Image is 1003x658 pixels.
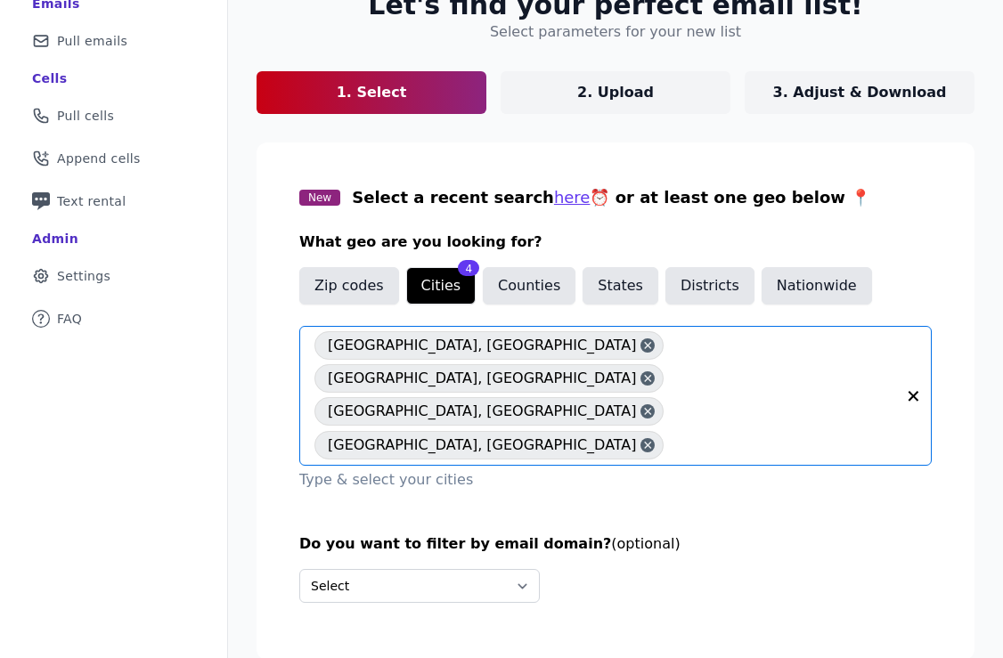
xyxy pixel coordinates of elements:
[57,107,114,125] span: Pull cells
[554,185,591,210] button: here
[328,364,637,393] span: [GEOGRAPHIC_DATA], [GEOGRAPHIC_DATA]
[14,21,213,61] a: Pull emails
[32,69,67,87] div: Cells
[458,260,479,276] div: 4
[57,150,141,167] span: Append cells
[32,230,78,248] div: Admin
[406,267,477,305] button: Cities
[501,71,730,114] a: 2. Upload
[57,310,82,328] span: FAQ
[665,267,754,305] button: Districts
[611,535,680,552] span: (optional)
[583,267,658,305] button: States
[328,431,637,459] span: [GEOGRAPHIC_DATA], [GEOGRAPHIC_DATA]
[337,82,407,103] p: 1. Select
[773,82,947,103] p: 3. Adjust & Download
[57,32,127,50] span: Pull emails
[299,469,932,491] p: Type & select your cities
[299,535,611,552] span: Do you want to filter by email domain?
[57,192,126,210] span: Text rental
[328,331,637,360] span: [GEOGRAPHIC_DATA], [GEOGRAPHIC_DATA]
[299,190,340,206] span: New
[14,139,213,178] a: Append cells
[745,71,974,114] a: 3. Adjust & Download
[490,21,741,43] h4: Select parameters for your new list
[762,267,872,305] button: Nationwide
[57,267,110,285] span: Settings
[352,188,870,207] span: Select a recent search ⏰ or at least one geo below 📍
[14,182,213,221] a: Text rental
[299,232,932,253] h3: What geo are you looking for?
[14,96,213,135] a: Pull cells
[483,267,575,305] button: Counties
[328,397,637,426] span: [GEOGRAPHIC_DATA], [GEOGRAPHIC_DATA]
[14,299,213,338] a: FAQ
[14,256,213,296] a: Settings
[577,82,654,103] p: 2. Upload
[299,267,399,305] button: Zip codes
[257,71,486,114] a: 1. Select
